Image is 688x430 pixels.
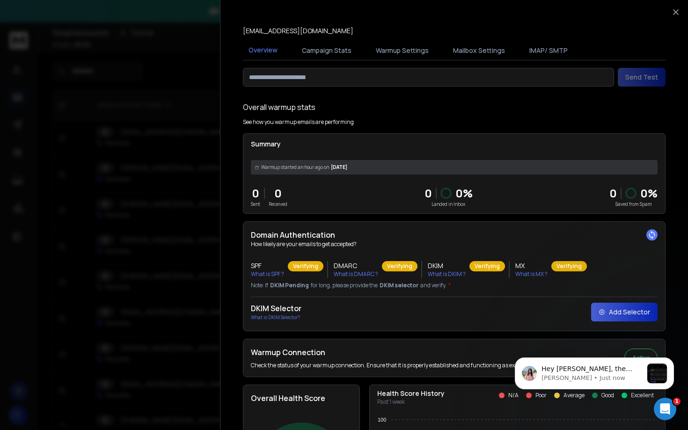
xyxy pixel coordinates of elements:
[251,139,658,149] p: Summary
[591,303,658,321] button: Add Selector
[261,164,329,171] span: Warmup started an hour ago on
[428,261,466,270] h3: DKIM
[334,270,378,278] p: What is DMARC ?
[251,229,658,241] h2: Domain Authentication
[269,201,287,208] p: Received
[377,389,445,398] p: Health Score History
[551,261,587,271] div: Verifying
[524,40,573,61] button: IMAP/ SMTP
[609,185,617,201] strong: 0
[425,186,432,201] p: 0
[370,40,434,61] button: Warmup Settings
[288,261,323,271] div: Verifying
[251,186,260,201] p: 0
[515,270,548,278] p: What is MX ?
[251,160,658,175] div: [DATE]
[251,201,260,208] p: Sent
[270,282,309,289] span: DKIM Pending
[640,186,658,201] p: 0 %
[515,261,548,270] h3: MX
[428,270,466,278] p: What is DKIM ?
[334,261,378,270] h3: DMARC
[251,261,284,270] h3: SPF
[41,35,142,44] p: Message from Lakshita, sent Just now
[609,201,658,208] p: Saved from Spam
[425,201,473,208] p: Landed in Inbox
[243,26,353,36] p: [EMAIL_ADDRESS][DOMAIN_NAME]
[251,241,658,248] p: How likely are your emails to get accepted?
[378,417,386,423] tspan: 100
[469,261,505,271] div: Verifying
[673,398,681,405] span: 1
[251,393,352,404] h2: Overall Health Score
[251,362,533,369] p: Check the status of your warmup connection. Ensure that it is properly established and functionin...
[501,339,688,405] iframe: Intercom notifications message
[296,40,357,61] button: Campaign Stats
[251,347,533,358] h2: Warmup Connection
[243,102,315,113] h1: Overall warmup stats
[380,282,418,289] span: DKIM selector
[243,118,354,126] p: See how you warmup emails are performing
[654,398,676,420] iframe: Intercom live chat
[447,40,511,61] button: Mailbox Settings
[269,186,287,201] p: 0
[251,270,284,278] p: What is SPF ?
[377,398,445,406] p: Past 1 week
[455,186,473,201] p: 0 %
[251,303,301,314] h2: DKIM Selector
[251,282,658,289] p: Note: If for long, please provide the and verify.
[382,261,417,271] div: Verifying
[251,314,301,321] p: What is DKIM Selector?
[41,26,141,108] span: Hey [PERSON_NAME], the campaign is active but it is scheduled: 9:00 AM to 6:00 PM Eastern Time co...
[243,40,283,61] button: Overview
